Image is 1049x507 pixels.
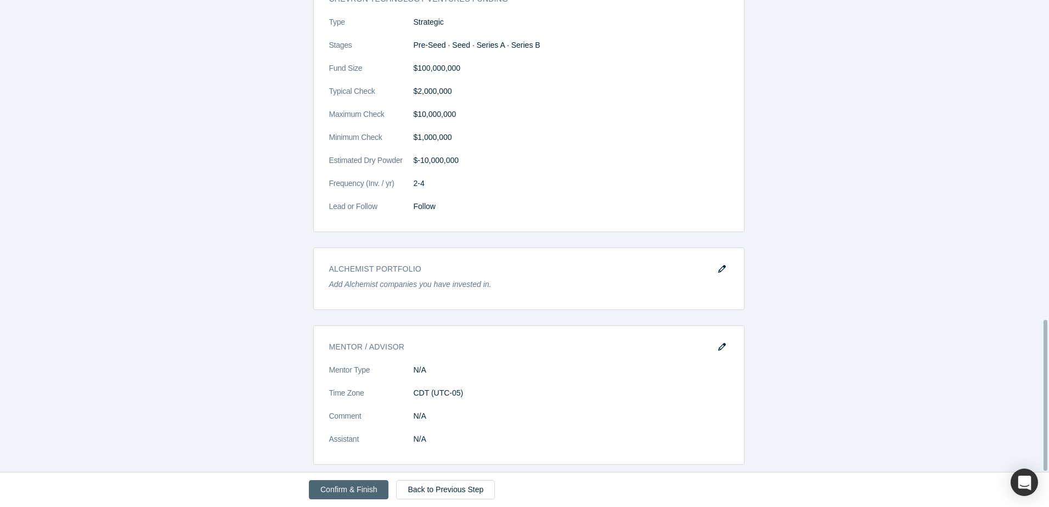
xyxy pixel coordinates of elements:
dt: Typical Check [329,86,414,109]
dt: Assistant [329,433,414,457]
h3: Mentor / Advisor [329,341,713,353]
dt: Maximum Check [329,109,414,132]
dt: Comment [329,410,414,433]
dd: $100,000,000 [414,63,729,74]
dd: N/A [414,410,729,422]
dd: CDT (UTC-05) [414,387,729,399]
dt: Type [329,16,414,40]
dd: Strategic [414,16,729,28]
button: Confirm & Finish [309,480,388,499]
dt: Lead or Follow [329,201,414,224]
dd: Follow [414,201,729,212]
dd: $1,000,000 [414,132,729,143]
dd: $10,000,000 [414,109,729,120]
dd: N/A [414,433,729,445]
dt: Minimum Check [329,132,414,155]
dt: Fund Size [329,63,414,86]
dt: Frequency (Inv. / yr) [329,178,414,201]
h3: Alchemist Portfolio [329,263,713,275]
dd: Pre-Seed · Seed · Series A · Series B [414,40,729,51]
dd: $-10,000,000 [414,155,729,166]
a: Back to Previous Step [396,480,495,499]
dd: N/A [414,364,729,376]
dt: Estimated Dry Powder [329,155,414,178]
dd: 2-4 [414,178,729,189]
dt: Mentor Type [329,364,414,387]
p: Add Alchemist companies you have invested in. [329,279,729,290]
dt: Time Zone [329,387,414,410]
dd: $2,000,000 [414,86,729,97]
dt: Stages [329,40,414,63]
